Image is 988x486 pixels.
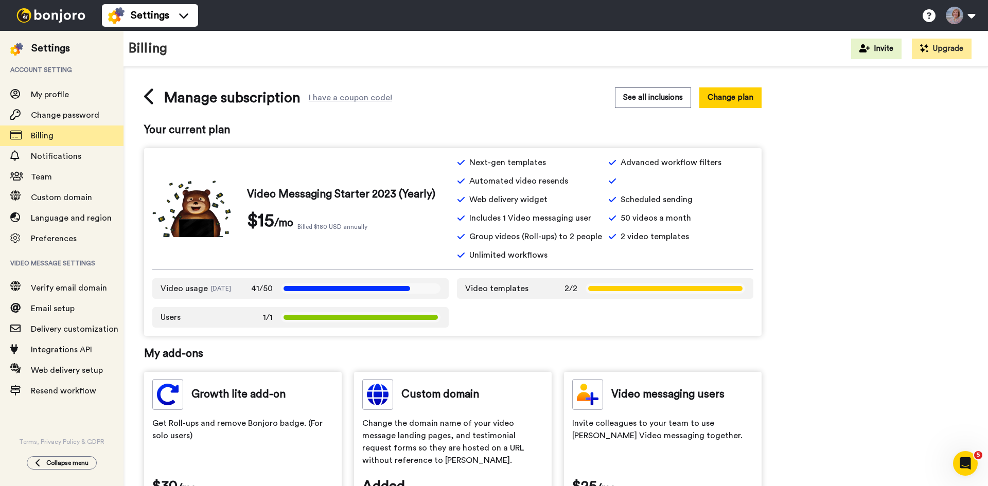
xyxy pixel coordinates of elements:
[161,282,208,295] span: Video usage
[164,87,301,108] span: Manage subscription
[469,230,602,243] span: Group videos (Roll-ups) to 2 people
[31,41,70,56] div: Settings
[31,91,69,99] span: My profile
[31,366,103,374] span: Web delivery setup
[611,387,725,402] span: Video messaging users
[31,132,54,140] span: Billing
[621,156,721,169] span: Advanced workflow filters
[31,214,112,222] span: Language and region
[31,387,96,395] span: Resend workflow
[469,212,591,224] span: Includes 1 Video messaging user
[469,249,548,261] span: Unlimited workflows
[297,223,367,231] span: Billed $180 USD annually
[572,379,603,410] img: team-members.svg
[912,39,972,59] button: Upgrade
[144,122,762,138] span: Your current plan
[564,282,577,295] span: 2/2
[621,230,689,243] span: 2 video templates
[31,304,75,313] span: Email setup
[469,193,548,206] span: Web delivery widget
[274,215,293,231] span: /mo
[362,379,393,410] img: custom-domain.svg
[851,39,902,59] button: Invite
[108,7,125,24] img: settings-colored.svg
[974,451,982,459] span: 5
[46,459,89,467] span: Collapse menu
[469,175,568,187] span: Automated video resends
[31,111,99,119] span: Change password
[161,311,181,323] span: Users
[251,282,273,295] span: 41/50
[131,8,169,23] span: Settings
[263,311,273,323] span: 1/1
[12,8,90,23] img: bj-logo-header-white.svg
[152,379,183,410] img: group-messaging.svg
[31,173,52,181] span: Team
[152,417,333,469] span: Get Roll-ups and remove Bonjoro badge. (For solo users)
[953,451,978,476] iframe: Intercom live chat
[572,417,753,469] span: Invite colleagues to your team to use [PERSON_NAME] Video messaging together.
[247,187,435,202] span: Video Messaging Starter 2023 (Yearly)
[27,456,97,470] button: Collapse menu
[31,325,118,333] span: Delivery customization
[31,284,107,292] span: Verify email domain
[31,152,81,160] span: Notifications
[362,417,543,469] span: Change the domain name of your video message landing pages, and testimonial request forms so they...
[309,95,392,101] div: I have a coupon code!
[621,193,693,206] span: Scheduled sending
[144,346,762,362] span: My add-ons
[465,282,528,295] span: Video templates
[129,41,167,56] h1: Billing
[31,235,77,243] span: Preferences
[31,193,92,202] span: Custom domain
[152,181,235,237] img: vm-starter.png
[615,87,691,107] button: See all inclusions
[699,87,762,107] button: Change plan
[247,210,274,231] span: $15
[191,387,286,402] span: Growth lite add-on
[469,156,546,169] span: Next-gen templates
[31,346,92,354] span: Integrations API
[401,387,479,402] span: Custom domain
[211,285,231,292] span: [DATE]
[10,43,23,56] img: settings-colored.svg
[621,212,691,224] span: 50 videos a month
